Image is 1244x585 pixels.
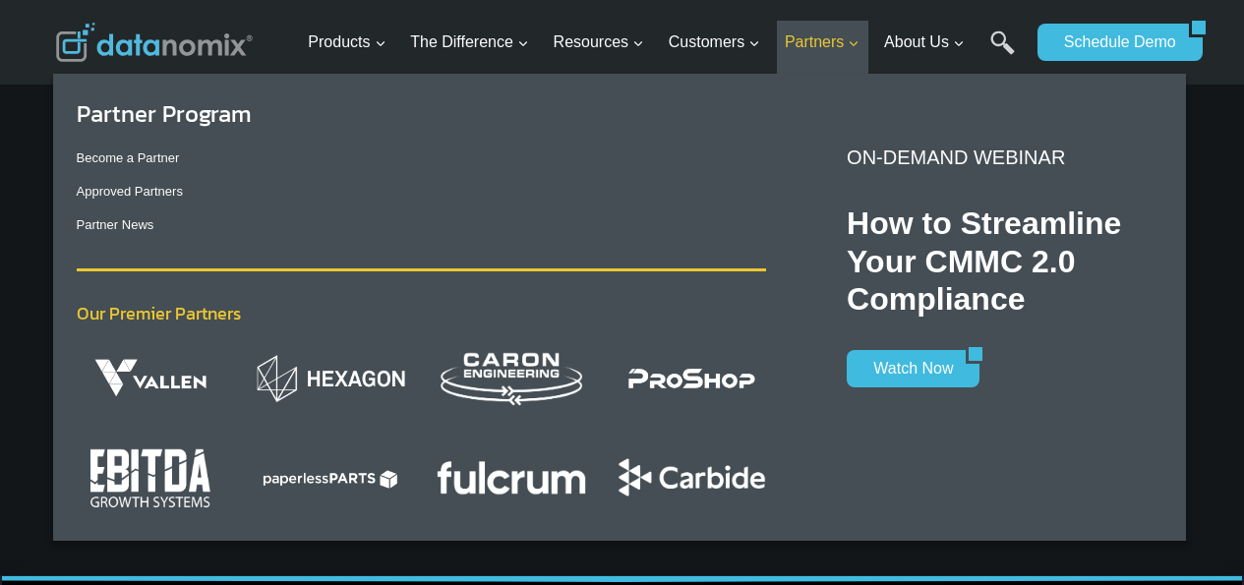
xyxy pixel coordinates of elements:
[220,439,250,452] a: Terms
[443,82,531,99] span: Phone number
[884,29,965,55] span: About Us
[443,243,518,261] span: State/Region
[618,354,766,404] img: The integration between Datanomix Production Monitoring and ProShop ERP replaces estimates with a...
[847,205,1121,317] strong: How to Streamline Your CMMC 2.0 Compliance
[990,30,1015,75] a: Search
[1037,24,1189,61] a: Schedule Demo
[618,452,766,502] img: Datanomix and Carbide partner up to educate manufacturers on CMMC 2.0 compliance
[847,350,966,387] a: Watch Now
[257,353,405,403] img: Datanomix and Hexagon partner up to deliver real-time production monitoring solutions to customers
[1146,491,1244,585] iframe: Chat Widget
[267,439,331,452] a: Privacy Policy
[785,29,859,55] span: Partners
[669,29,760,55] span: Customers
[56,23,253,62] img: Datanomix
[437,340,585,416] img: Datanomix and Caron Engineering partner up to deliver real-time analytics and predictive insights...
[847,142,1142,173] p: ON-DEMAND WEBINAR
[257,452,405,502] img: The Datanomix Integration with Paperless Parts enables you to import your quoted cycle times, set...
[77,184,183,199] a: Approved Partners
[443,1,505,19] span: Last Name
[300,11,1028,75] nav: Primary Navigation
[77,96,252,131] a: Partner Program
[437,452,585,502] img: Align your production goals with real-time performance. By importing target cycle and setup times...
[10,237,326,575] iframe: Popup CTA
[308,29,385,55] span: Products
[410,29,529,55] span: The Difference
[554,29,644,55] span: Resources
[77,150,180,165] a: Become a Partner
[77,217,154,232] a: Partner News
